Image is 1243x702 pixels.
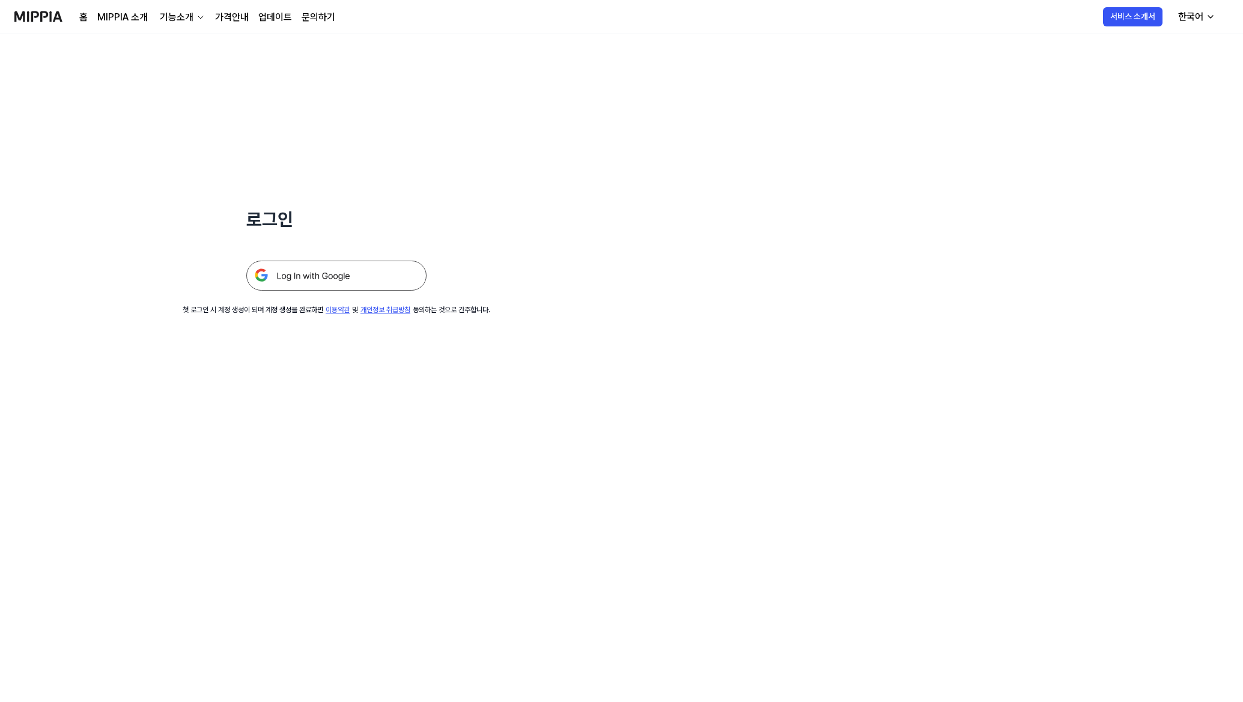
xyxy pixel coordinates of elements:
h1: 로그인 [246,207,427,232]
div: 한국어 [1176,10,1206,24]
button: 서비스 소개서 [1103,7,1162,26]
button: 한국어 [1169,5,1223,29]
div: 기능소개 [157,10,196,25]
img: 구글 로그인 버튼 [246,261,427,291]
a: 개인정보 취급방침 [360,306,410,314]
a: 업데이트 [258,10,292,25]
a: 가격안내 [215,10,249,25]
button: 기능소개 [157,10,205,25]
div: 첫 로그인 시 계정 생성이 되며 계정 생성을 완료하면 및 동의하는 것으로 간주합니다. [183,305,490,315]
a: 이용약관 [326,306,350,314]
a: 문의하기 [302,10,335,25]
a: 홈 [79,10,88,25]
a: MIPPIA 소개 [97,10,148,25]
